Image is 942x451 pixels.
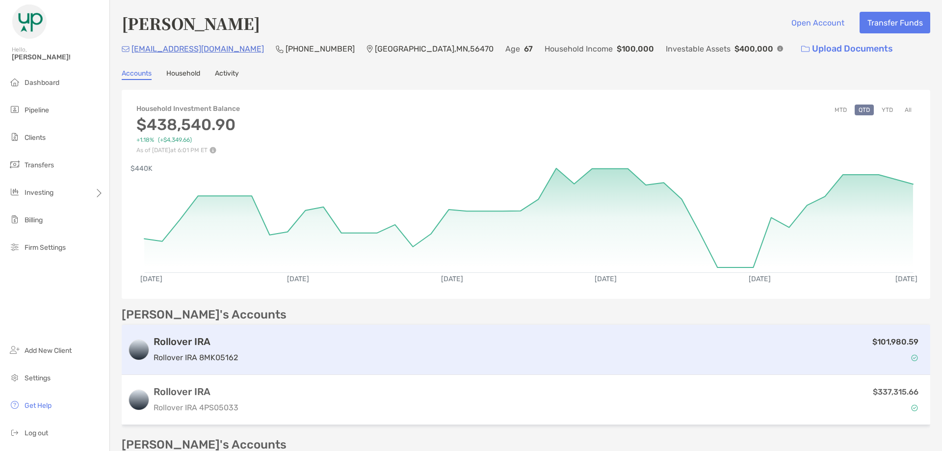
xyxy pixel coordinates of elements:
[140,275,162,283] text: [DATE]
[911,404,918,411] img: Account Status icon
[209,147,216,154] img: Performance Info
[831,105,851,115] button: MTD
[154,351,238,364] p: Rollover IRA 8MK05162
[276,45,284,53] img: Phone Icon
[9,399,21,411] img: get-help icon
[911,354,918,361] img: Account Status icon
[286,43,355,55] p: [PHONE_NUMBER]
[122,46,130,52] img: Email Icon
[131,164,153,173] text: $440K
[25,429,48,437] span: Log out
[734,43,773,55] p: $400,000
[524,43,533,55] p: 67
[129,390,149,410] img: logo account
[25,106,49,114] span: Pipeline
[441,275,463,283] text: [DATE]
[366,45,373,53] img: Location Icon
[801,46,810,53] img: button icon
[895,275,917,283] text: [DATE]
[287,275,309,283] text: [DATE]
[9,104,21,115] img: pipeline icon
[873,386,918,398] p: $337,315.66
[25,188,53,197] span: Investing
[215,69,239,80] a: Activity
[749,275,771,283] text: [DATE]
[9,186,21,198] img: investing icon
[166,69,200,80] a: Household
[9,131,21,143] img: clients icon
[154,386,238,398] h3: Rollover IRA
[9,371,21,383] img: settings icon
[25,79,59,87] span: Dashboard
[795,38,899,59] a: Upload Documents
[855,105,874,115] button: QTD
[25,133,46,142] span: Clients
[617,43,654,55] p: $100,000
[12,53,104,61] span: [PERSON_NAME]!
[25,346,72,355] span: Add New Client
[777,46,783,52] img: Info Icon
[595,275,617,283] text: [DATE]
[25,216,43,224] span: Billing
[9,241,21,253] img: firm-settings icon
[9,76,21,88] img: dashboard icon
[666,43,731,55] p: Investable Assets
[872,336,918,348] p: $101,980.59
[12,4,47,39] img: Zoe Logo
[9,344,21,356] img: add_new_client icon
[9,426,21,438] img: logout icon
[505,43,520,55] p: Age
[25,243,66,252] span: Firm Settings
[136,105,240,113] h4: Household Investment Balance
[860,12,930,33] button: Transfer Funds
[158,136,192,144] span: ( +$4,349.66 )
[129,340,149,360] img: logo account
[25,161,54,169] span: Transfers
[9,159,21,170] img: transfers icon
[136,147,240,154] p: As of [DATE] at 6:01 PM ET
[122,309,287,321] p: [PERSON_NAME]'s Accounts
[784,12,852,33] button: Open Account
[136,115,240,134] h3: $438,540.90
[878,105,897,115] button: YTD
[122,69,152,80] a: Accounts
[154,336,238,347] h3: Rollover IRA
[25,401,52,410] span: Get Help
[901,105,916,115] button: All
[375,43,494,55] p: [GEOGRAPHIC_DATA] , MN , 56470
[131,43,264,55] p: [EMAIL_ADDRESS][DOMAIN_NAME]
[154,401,238,414] p: Rollover IRA 4PS05033
[25,374,51,382] span: Settings
[122,439,287,451] p: [PERSON_NAME]'s Accounts
[136,136,154,144] span: +1.18%
[9,213,21,225] img: billing icon
[545,43,613,55] p: Household Income
[122,12,260,34] h4: [PERSON_NAME]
